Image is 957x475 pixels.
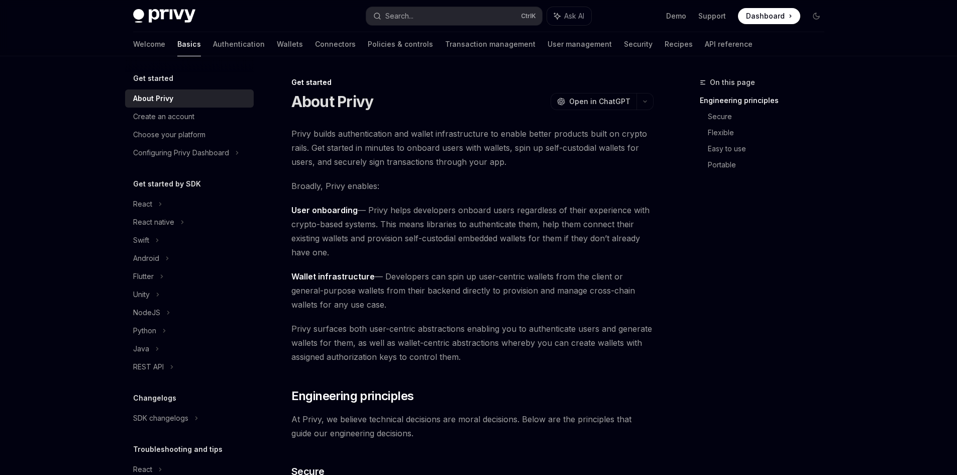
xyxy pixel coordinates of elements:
[291,271,375,281] strong: Wallet infrastructure
[133,289,150,301] div: Unity
[291,77,654,87] div: Get started
[133,252,159,264] div: Android
[133,111,194,123] div: Create an account
[125,89,254,108] a: About Privy
[133,198,152,210] div: React
[521,12,536,20] span: Ctrl K
[291,322,654,364] span: Privy surfaces both user-centric abstractions enabling you to authenticate users and generate wal...
[368,32,433,56] a: Policies & controls
[564,11,584,21] span: Ask AI
[291,205,358,215] strong: User onboarding
[133,234,149,246] div: Swift
[700,92,832,109] a: Engineering principles
[315,32,356,56] a: Connectors
[133,307,160,319] div: NodeJS
[291,269,654,312] span: — Developers can spin up user-centric wallets from the client or general-purpose wallets from the...
[133,92,173,105] div: About Privy
[133,325,156,337] div: Python
[708,109,832,125] a: Secure
[548,32,612,56] a: User management
[291,127,654,169] span: Privy builds authentication and wallet infrastructure to enable better products built on crypto r...
[277,32,303,56] a: Wallets
[569,97,630,107] span: Open in ChatGPT
[291,92,374,111] h1: About Privy
[133,9,195,23] img: dark logo
[133,32,165,56] a: Welcome
[385,10,413,22] div: Search...
[133,270,154,282] div: Flutter
[133,178,201,190] h5: Get started by SDK
[125,126,254,144] a: Choose your platform
[738,8,800,24] a: Dashboard
[808,8,824,24] button: Toggle dark mode
[133,392,176,404] h5: Changelogs
[291,388,414,404] span: Engineering principles
[708,125,832,141] a: Flexible
[624,32,653,56] a: Security
[708,157,832,173] a: Portable
[213,32,265,56] a: Authentication
[665,32,693,56] a: Recipes
[746,11,785,21] span: Dashboard
[698,11,726,21] a: Support
[705,32,753,56] a: API reference
[708,141,832,157] a: Easy to use
[133,216,174,228] div: React native
[133,412,188,424] div: SDK changelogs
[551,93,636,110] button: Open in ChatGPT
[125,108,254,126] a: Create an account
[710,76,755,88] span: On this page
[133,129,205,141] div: Choose your platform
[133,443,223,455] h5: Troubleshooting and tips
[133,72,173,84] h5: Get started
[445,32,536,56] a: Transaction management
[133,361,164,373] div: REST API
[366,7,542,25] button: Search...CtrlK
[291,203,654,259] span: — Privy helps developers onboard users regardless of their experience with crypto-based systems. ...
[177,32,201,56] a: Basics
[133,147,229,159] div: Configuring Privy Dashboard
[291,412,654,440] span: At Privy, we believe technical decisions are moral decisions. Below are the principles that guide...
[666,11,686,21] a: Demo
[133,343,149,355] div: Java
[291,179,654,193] span: Broadly, Privy enables:
[547,7,591,25] button: Ask AI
